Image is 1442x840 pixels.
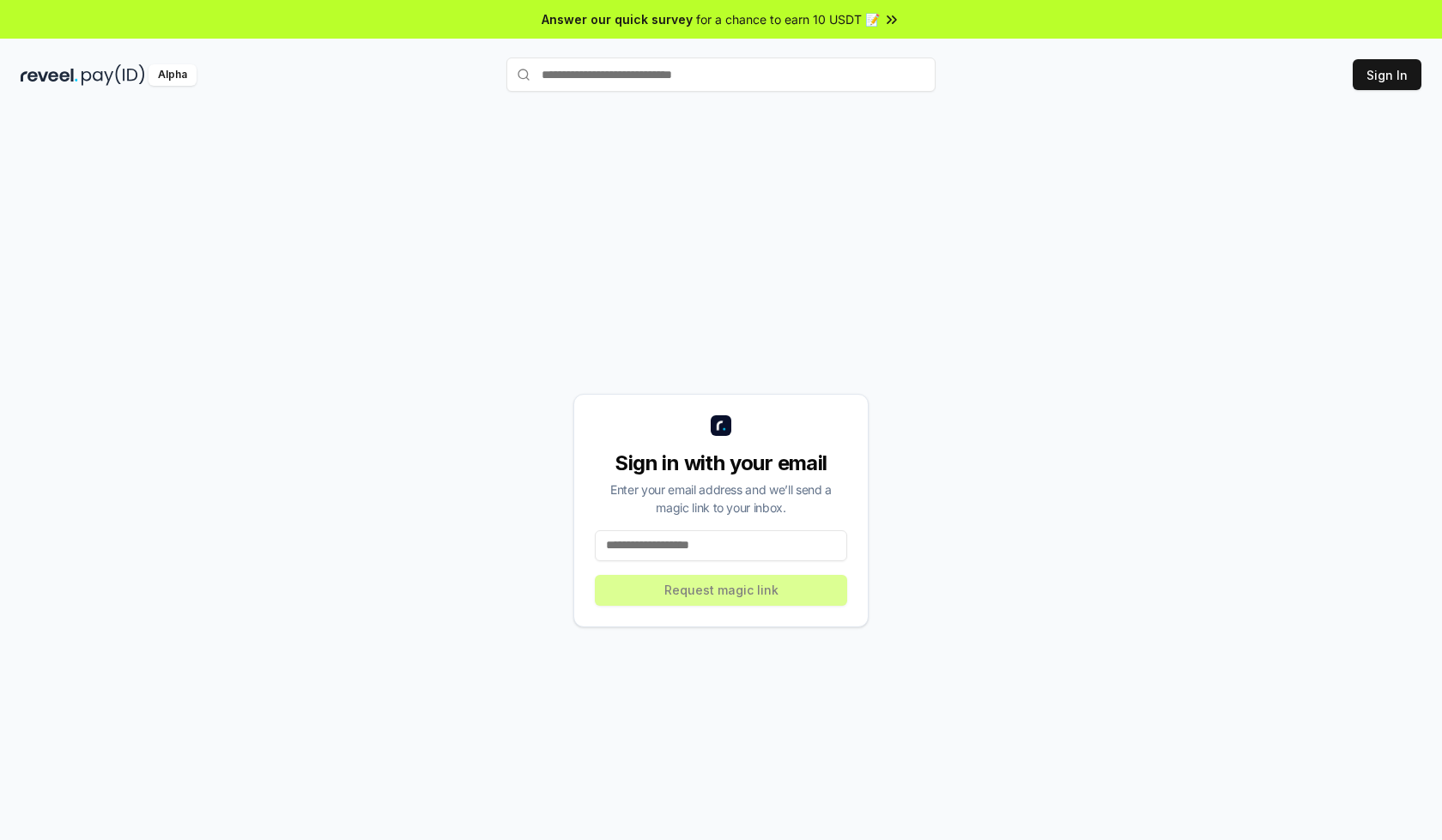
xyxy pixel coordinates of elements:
[696,10,880,28] span: for a chance to earn 10 USDT 📝
[595,480,847,517] div: Enter your email address and we’ll send a magic link to your inbox.
[1353,59,1421,90] button: Sign In
[542,10,693,28] span: Answer our quick survey
[595,450,847,477] div: Sign in with your email
[148,64,197,86] div: Alpha
[711,415,731,436] img: logo_small
[21,64,78,86] img: reveel_dark
[82,64,145,86] img: pay_id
